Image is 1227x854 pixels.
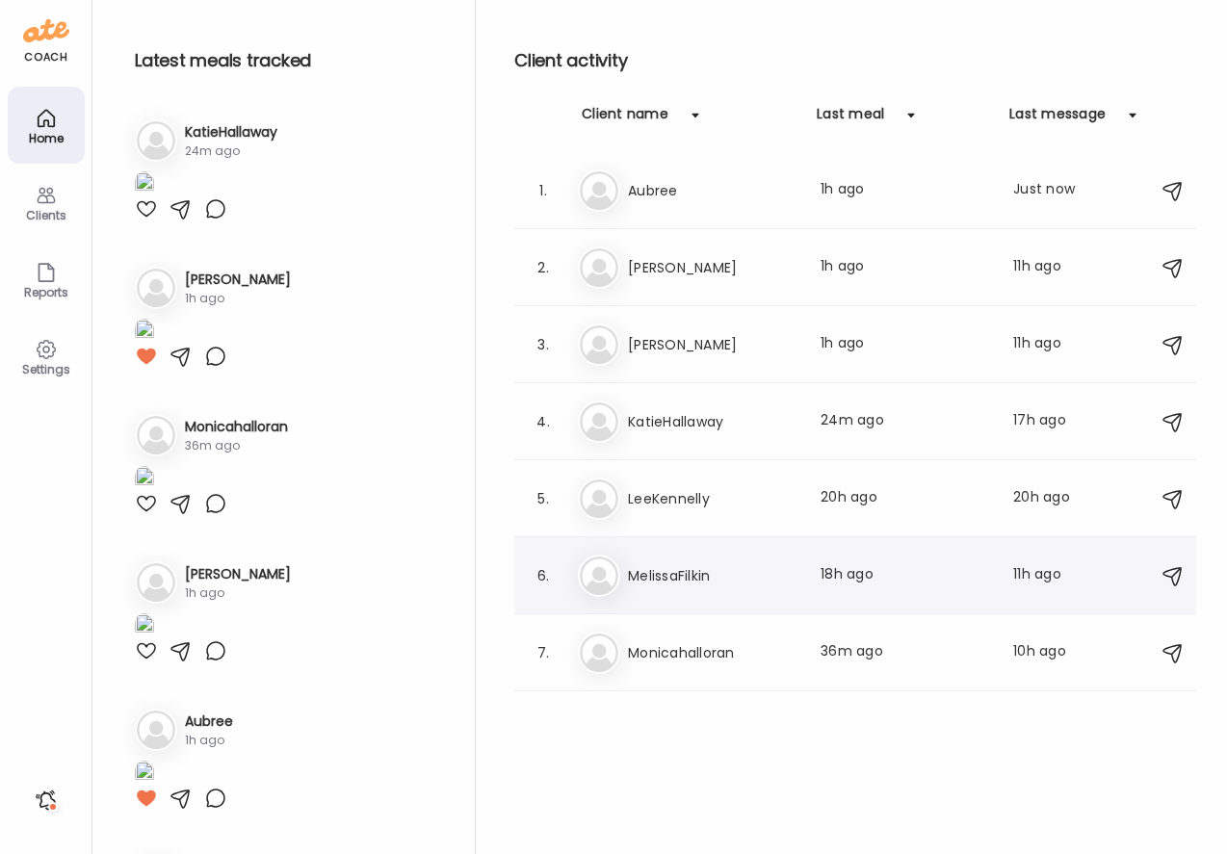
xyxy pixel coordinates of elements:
div: 20h ago [1013,487,1088,510]
div: 11h ago [1013,564,1088,587]
div: Reports [12,286,81,298]
div: 2. [532,256,555,279]
img: bg-avatar-default.svg [137,563,175,602]
img: images%2Fl67D44Vthpd089YgrxJ7KX67eLv2%2Fj0uLcNXHQjRtMrHJd53X%2Fiqzp4reWqrJlUsJUfH05_1080 [135,319,154,345]
img: bg-avatar-default.svg [580,479,618,518]
img: bg-avatar-default.svg [137,269,175,307]
div: 18h ago [821,564,990,587]
div: 7. [532,641,555,664]
div: Home [12,132,81,144]
div: 3. [532,333,555,356]
div: coach [24,49,67,65]
img: bg-avatar-default.svg [580,634,618,672]
div: 1. [532,179,555,202]
div: 11h ago [1013,333,1088,356]
img: images%2F4j2I8B7zxuQiuyUIKoidyYMBaxh2%2F4my8HRDvH0ITRXpY6MH9%2F0RyTE1tIEGn5870OK7hz_1080 [135,466,154,492]
img: bg-avatar-default.svg [137,121,175,160]
h3: [PERSON_NAME] [628,333,797,356]
div: 1h ago [185,290,291,307]
div: Just now [1013,179,1088,202]
div: 1h ago [821,179,990,202]
div: 5. [532,487,555,510]
img: bg-avatar-default.svg [580,556,618,595]
h3: [PERSON_NAME] [628,256,797,279]
div: 11h ago [1013,256,1088,279]
div: 1h ago [821,333,990,356]
h3: Aubree [185,712,233,732]
div: 1h ago [821,256,990,279]
h2: Client activity [514,46,1196,75]
img: images%2FlgJLgQZAQxY3slk2NlWcDn7l6023%2FExOGsa6uOHuGX66t05IC%2FVDQjTBSpGzr4l1BJuB26_1080 [135,761,154,787]
img: images%2FvdBX62ROobQrfKOkvLTtjLCNzBE2%2F8N00GLGMbn20M2eUZYKa%2FpStsF12Jpz1srDFA3eHh_1080 [135,171,154,197]
div: 36m ago [821,641,990,664]
div: 1h ago [185,584,291,602]
h3: [PERSON_NAME] [185,270,291,290]
img: ate [23,15,69,46]
h3: KatieHallaway [185,122,277,142]
h3: Monicahalloran [628,641,797,664]
div: Client name [582,104,668,135]
img: bg-avatar-default.svg [580,325,618,364]
div: 10h ago [1013,641,1088,664]
img: bg-avatar-default.svg [137,416,175,454]
h2: Latest meals tracked [135,46,444,75]
img: bg-avatar-default.svg [580,402,618,441]
div: 17h ago [1013,410,1088,433]
img: images%2F3uhfZ2PFGJZYrMrxNNuwAN7HSJX2%2FmSPfQz1VA5gDJNOEYUAL%2Finfk3HtwcxMHG50WzRJO_1080 [135,613,154,639]
img: bg-avatar-default.svg [580,248,618,287]
div: 24m ago [821,410,990,433]
h3: Monicahalloran [185,417,288,437]
div: 1h ago [185,732,233,749]
div: Last message [1009,104,1106,135]
div: Clients [12,209,81,221]
h3: KatieHallaway [628,410,797,433]
img: bg-avatar-default.svg [580,171,618,210]
div: 20h ago [821,487,990,510]
div: 4. [532,410,555,433]
h3: Aubree [628,179,797,202]
div: 6. [532,564,555,587]
h3: [PERSON_NAME] [185,564,291,584]
h3: MelissaFilkin [628,564,797,587]
div: 24m ago [185,142,277,160]
h3: LeeKennelly [628,487,797,510]
img: bg-avatar-default.svg [137,711,175,749]
div: Settings [12,363,81,375]
div: Last meal [817,104,884,135]
div: 36m ago [185,437,288,454]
